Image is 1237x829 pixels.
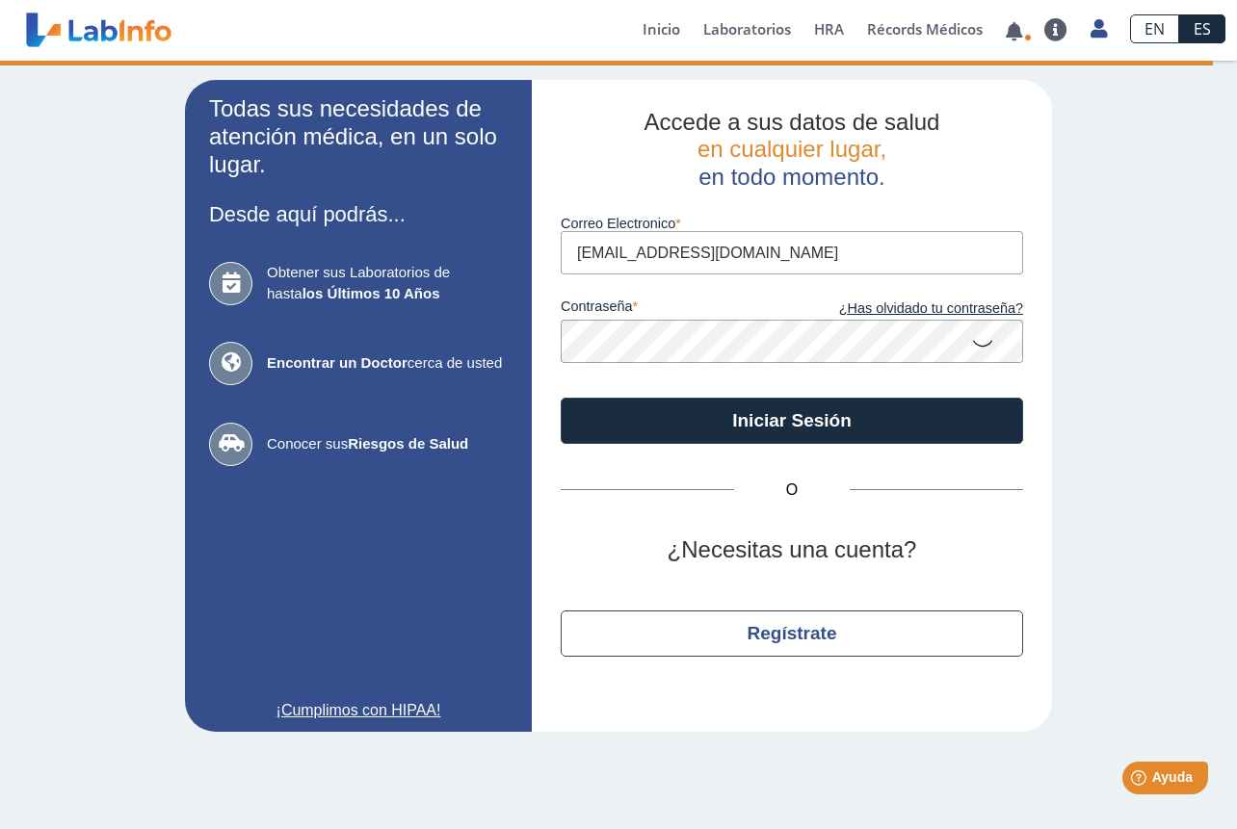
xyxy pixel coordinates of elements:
span: Accede a sus datos de salud [645,109,940,135]
a: ES [1179,14,1225,43]
span: cerca de usted [267,352,508,375]
span: HRA [814,19,844,39]
span: O [734,479,850,502]
button: Regístrate [561,610,1023,657]
span: Obtener sus Laboratorios de hasta [267,262,508,305]
a: ¡Cumplimos con HIPAA! [209,699,508,722]
label: contraseña [561,298,792,320]
span: en todo momento. [698,164,884,190]
iframe: Help widget launcher [1066,754,1216,808]
b: los Últimos 10 Años [303,285,440,301]
button: Iniciar Sesión [561,398,1023,444]
b: Riesgos de Salud [348,435,468,452]
span: Conocer sus [267,433,508,455]
h2: Todas sus necesidades de atención médica, en un solo lugar. [209,95,508,178]
h2: ¿Necesitas una cuenta? [561,536,1023,564]
h3: Desde aquí podrás... [209,202,508,226]
b: Encontrar un Doctor [267,354,408,371]
label: Correo Electronico [561,216,1023,231]
a: EN [1130,14,1179,43]
a: ¿Has olvidado tu contraseña? [792,298,1023,320]
span: en cualquier lugar, [697,136,886,162]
